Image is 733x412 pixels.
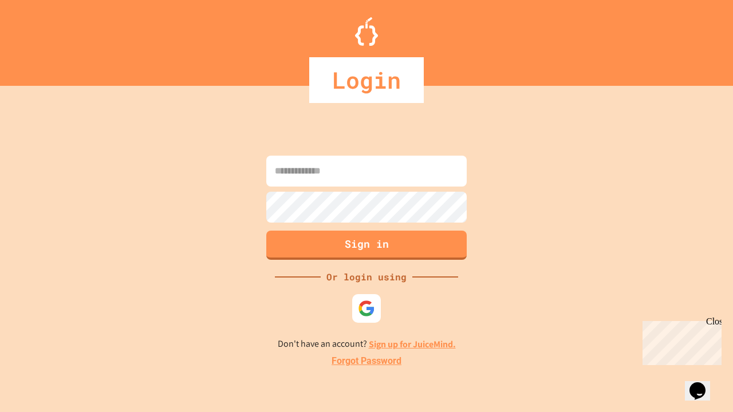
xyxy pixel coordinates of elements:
button: Sign in [266,231,467,260]
a: Sign up for JuiceMind. [369,338,456,350]
a: Forgot Password [332,354,401,368]
img: Logo.svg [355,17,378,46]
div: Login [309,57,424,103]
p: Don't have an account? [278,337,456,351]
iframe: chat widget [638,316,722,365]
iframe: chat widget [685,366,722,401]
img: google-icon.svg [358,300,375,317]
div: Chat with us now!Close [5,5,79,73]
div: Or login using [321,270,412,284]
